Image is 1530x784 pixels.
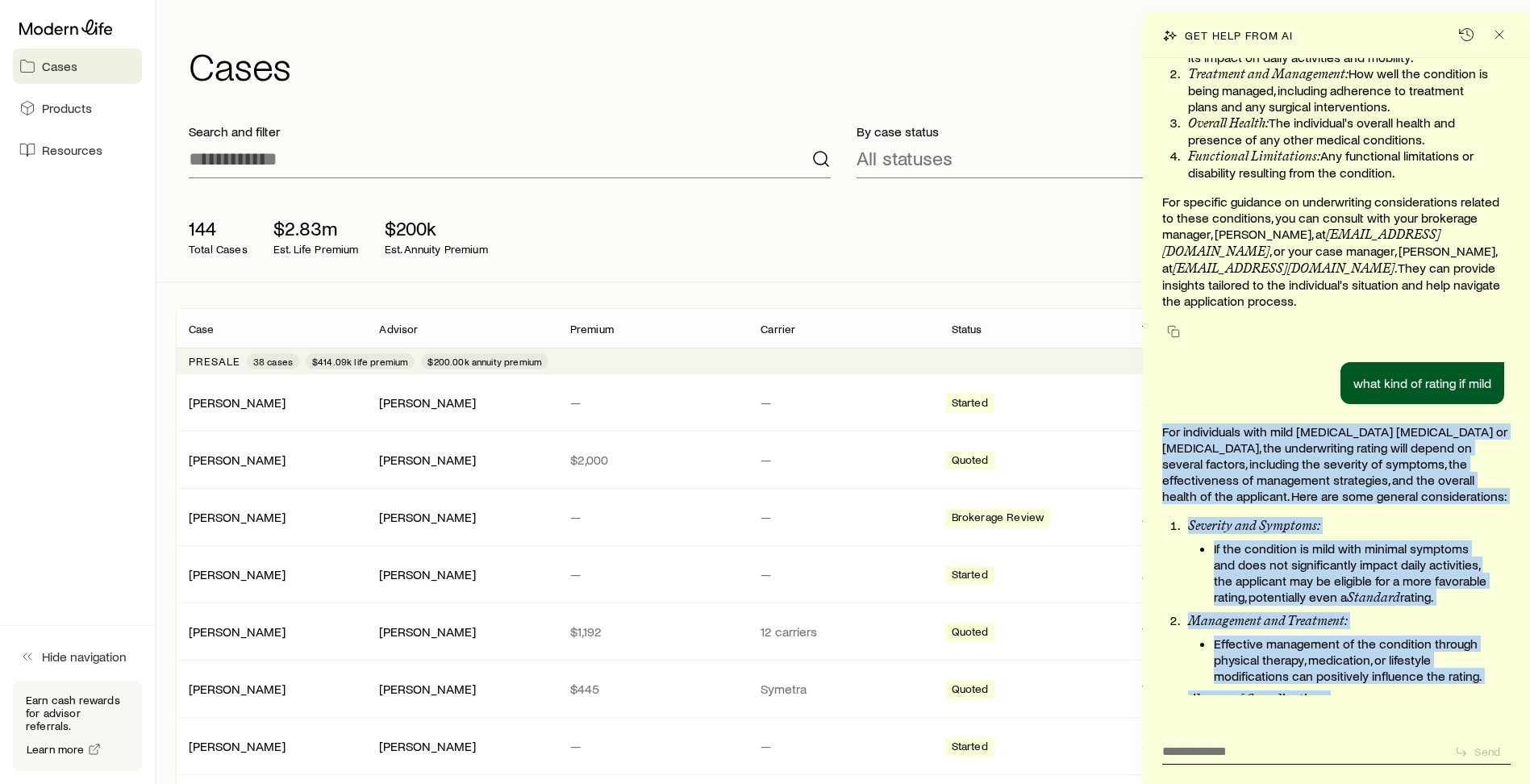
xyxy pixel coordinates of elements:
p: Symetra [761,681,925,697]
p: — [761,738,925,754]
span: Learn more [27,744,85,755]
a: [PERSON_NAME] [189,509,286,524]
span: Hide navigation [42,648,127,665]
li: Any functional limitations or disability resulting from the condition. [1188,148,1491,181]
p: By case status [857,123,1499,140]
strong: Severity and Symptoms: [1188,518,1320,533]
div: [PERSON_NAME] [379,681,476,698]
p: Total Cases [189,243,248,256]
p: Send [1474,745,1500,758]
span: Brokerage Review [952,511,1044,528]
p: — [570,509,735,525]
div: [PERSON_NAME] [379,394,476,411]
p: Advisor [379,323,418,336]
li: If the condition is mild with minimal symptoms and does not significantly impact daily activities... [1214,540,1491,606]
button: Hide navigation [13,639,142,674]
li: The individual's overall health and presence of any other medical conditions. [1188,115,1491,148]
li: Effective management of the condition through physical therapy, medication, or lifestyle modifica... [1214,636,1491,684]
p: 144 [189,217,248,240]
button: Send [1448,741,1511,762]
a: [PERSON_NAME] [189,394,286,410]
span: $414.09k life premium [312,355,408,368]
p: $2,000 [570,452,735,468]
p: For specific guidance on underwriting considerations related to these conditions, you can consult... [1162,194,1511,309]
strong: Treatment and Management: [1188,66,1349,81]
p: Case [189,323,215,336]
div: [PERSON_NAME] [189,623,286,640]
div: [PERSON_NAME] [379,738,476,755]
strong: Standard [1347,590,1400,605]
span: Quoted [952,625,989,642]
a: Cases [13,48,142,84]
p: For individuals with mild [MEDICAL_DATA] [MEDICAL_DATA] or [MEDICAL_DATA], the underwriting ratin... [1162,423,1511,504]
p: Status [952,323,982,336]
span: Started [952,740,988,757]
span: Cases [42,58,77,74]
p: $200k [385,217,488,240]
div: [PERSON_NAME] [189,738,286,755]
p: Carrier [761,323,795,336]
p: — [570,566,735,582]
a: Products [13,90,142,126]
div: [PERSON_NAME] [189,566,286,583]
div: [PERSON_NAME] [379,566,476,583]
a: [PERSON_NAME] [189,623,286,639]
strong: Management and Treatment: [1188,613,1348,628]
span: $200.00k annuity premium [427,355,542,368]
div: [PERSON_NAME] [189,681,286,698]
p: Est. Life Premium [273,243,359,256]
p: Earn cash rewards for advisor referrals. [26,694,129,732]
p: 12 carriers [761,623,925,640]
li: How well the condition is being managed, including adherence to treatment plans and any surgical ... [1188,65,1491,115]
a: Resources [13,132,142,168]
p: Search and filter [189,123,831,140]
span: Products [42,100,92,116]
div: [PERSON_NAME] [189,452,286,469]
p: — [761,452,925,468]
p: what kind of rating if mild [1353,375,1491,391]
p: — [761,394,925,411]
p: Presale [189,355,240,368]
div: [PERSON_NAME] [379,623,476,640]
span: Quoted [952,682,989,699]
p: — [761,509,925,525]
div: [PERSON_NAME] [189,394,286,411]
a: [PERSON_NAME] [189,738,286,753]
button: Close [1488,23,1511,46]
div: [PERSON_NAME] [379,452,476,469]
a: [PERSON_NAME] [189,452,286,467]
span: Resources [42,142,102,158]
p: Est. Annuity Premium [385,243,488,256]
strong: Overall Health: [1188,115,1269,131]
p: $1,192 [570,623,735,640]
h1: Cases [189,46,1511,85]
p: — [570,738,735,754]
span: Started [952,396,988,413]
div: [PERSON_NAME] [189,509,286,526]
span: 38 cases [253,355,293,368]
div: [PERSON_NAME] [379,509,476,526]
a: [EMAIL_ADDRESS][DOMAIN_NAME] [1173,261,1395,276]
p: — [570,394,735,411]
p: All statuses [857,147,953,169]
p: $2.83m [273,217,359,240]
p: — [761,566,925,582]
p: $445 [570,681,735,697]
div: Earn cash rewards for advisor referrals.Learn more [13,681,142,771]
strong: Absence of Complications: [1188,691,1328,707]
p: Premium [570,323,614,336]
strong: Functional Limitations: [1188,148,1320,164]
a: [PERSON_NAME] [189,566,286,582]
a: [PERSON_NAME] [189,681,286,696]
span: Started [952,568,988,585]
span: Quoted [952,453,989,470]
p: Get help from AI [1185,29,1293,42]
